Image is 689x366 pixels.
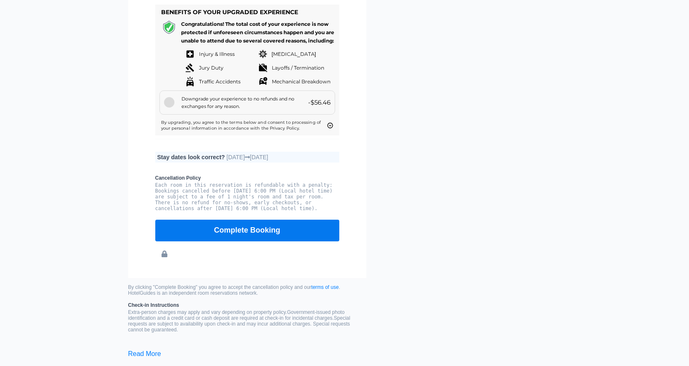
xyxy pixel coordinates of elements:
[128,309,366,333] p: Extra-person charges may apply and vary depending on property policy. Government-issued photo ide...
[311,284,339,290] a: terms of use
[155,220,339,241] button: Complete Booking
[128,302,366,308] b: Check-in Instructions
[226,154,268,160] span: [DATE] [DATE]
[128,284,366,296] small: By clicking "Complete Booking" you agree to accept the cancellation policy and our . HotelGuides ...
[128,350,161,357] a: Read More
[155,175,339,181] b: Cancellation Policy
[157,154,225,160] b: Stay dates look correct?
[155,182,339,211] pre: Each room in this reservation is refundable with a penalty: Bookings cancelled before [DATE] 6:00...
